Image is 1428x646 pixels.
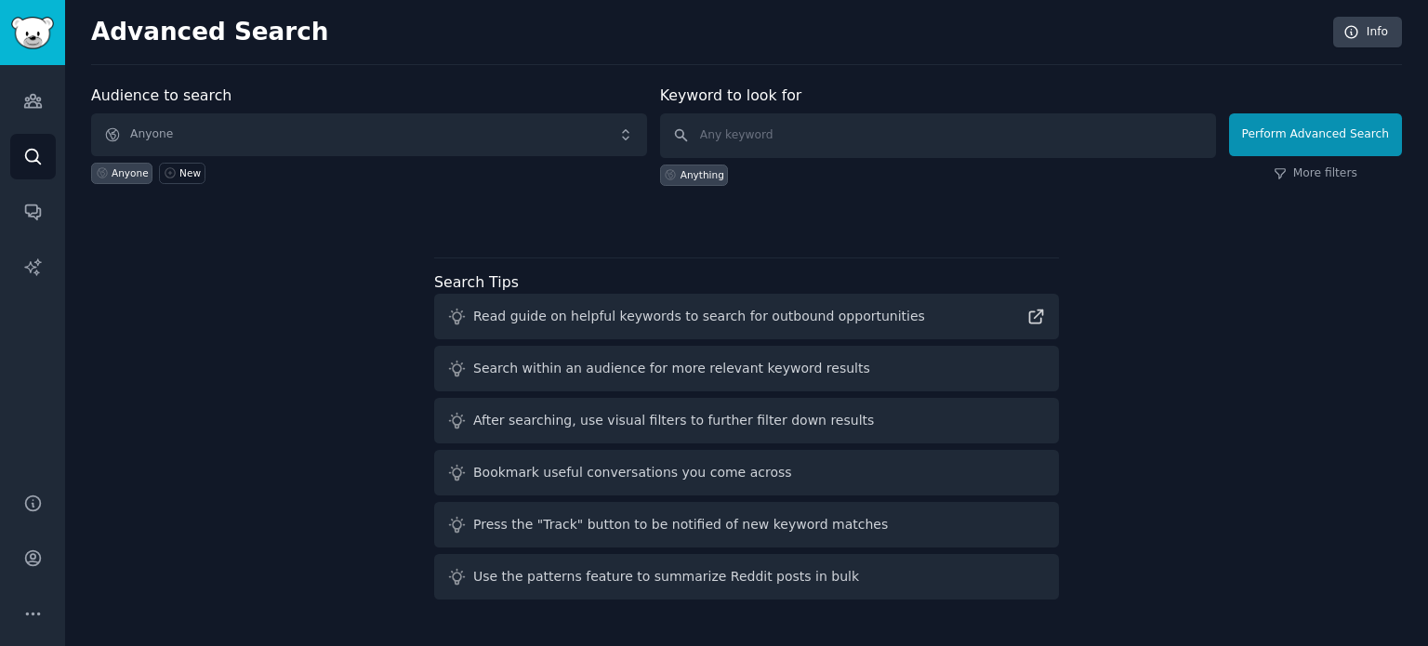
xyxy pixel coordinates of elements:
[11,17,54,49] img: GummySearch logo
[473,307,925,326] div: Read guide on helpful keywords to search for outbound opportunities
[1229,113,1402,156] button: Perform Advanced Search
[1274,165,1357,182] a: More filters
[473,359,870,378] div: Search within an audience for more relevant keyword results
[660,113,1216,158] input: Any keyword
[660,86,802,104] label: Keyword to look for
[681,168,724,181] div: Anything
[159,163,205,184] a: New
[473,411,874,430] div: After searching, use visual filters to further filter down results
[473,463,792,482] div: Bookmark useful conversations you come across
[91,18,1323,47] h2: Advanced Search
[434,273,519,291] label: Search Tips
[91,86,231,104] label: Audience to search
[473,515,888,534] div: Press the "Track" button to be notified of new keyword matches
[112,166,149,179] div: Anyone
[179,166,201,179] div: New
[1333,17,1402,48] a: Info
[473,567,859,587] div: Use the patterns feature to summarize Reddit posts in bulk
[91,113,647,156] button: Anyone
